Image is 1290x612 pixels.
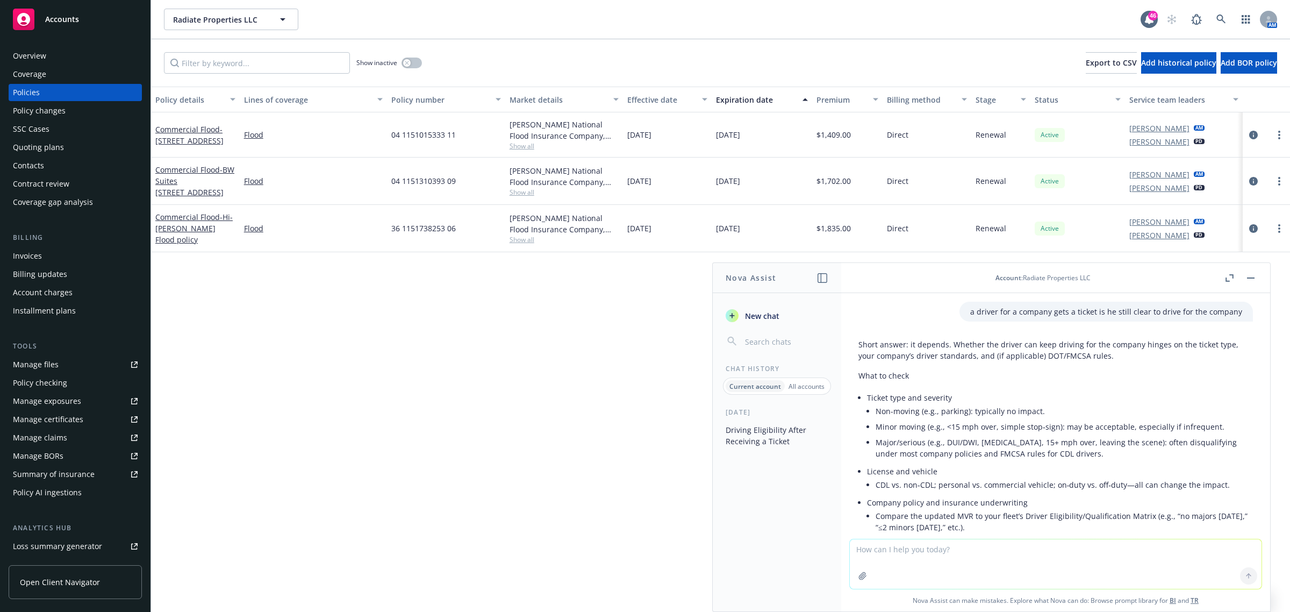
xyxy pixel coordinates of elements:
a: [PERSON_NAME] [1129,182,1189,194]
div: Manage exposures [13,393,81,410]
span: New chat [743,310,779,322]
button: Service team leaders [1125,87,1243,112]
a: Policy changes [9,102,142,119]
a: [PERSON_NAME] [1129,230,1189,241]
button: Driving Eligibility After Receiving a Ticket [721,421,833,450]
a: Commercial Flood [155,165,234,197]
a: Billing updates [9,266,142,283]
a: circleInformation [1247,222,1260,235]
div: Policy changes [13,102,66,119]
div: Coverage [13,66,46,83]
p: What to check [858,370,1253,381]
div: Premium [816,94,867,105]
span: Show all [510,235,619,244]
span: Manage exposures [9,393,142,410]
span: Active [1039,130,1060,140]
button: Export to CSV [1086,52,1137,74]
div: Lines of coverage [244,94,371,105]
span: Add historical policy [1141,58,1216,68]
div: Loss summary generator [13,538,102,555]
div: 46 [1148,11,1158,20]
div: Market details [510,94,607,105]
a: TR [1191,596,1199,605]
h1: Nova Assist [726,272,776,283]
span: - BW Suites [STREET_ADDRESS] [155,165,234,197]
button: Effective date [623,87,712,112]
a: more [1273,175,1286,188]
a: Switch app [1235,9,1257,30]
span: Renewal [976,129,1006,140]
a: circleInformation [1247,129,1260,141]
button: Status [1030,87,1125,112]
a: Flood [244,223,383,234]
div: Effective date [627,94,696,105]
span: [DATE] [716,223,740,234]
button: Billing method [883,87,971,112]
a: Invoices [9,247,142,265]
span: 04 1151015333 11 [391,129,456,140]
a: [PERSON_NAME] [1129,123,1189,134]
span: Add BOR policy [1221,58,1277,68]
a: Flood [244,175,383,187]
span: Direct [887,223,908,234]
div: Service team leaders [1129,94,1227,105]
button: Market details [505,87,623,112]
div: Manage files [13,356,59,373]
div: Billing updates [13,266,67,283]
p: Short answer: it depends. Whether the driver can keep driving for the company hinges on the ticke... [858,339,1253,361]
span: [DATE] [627,129,651,140]
span: Active [1039,176,1060,186]
div: Status [1035,94,1109,105]
a: Coverage gap analysis [9,194,142,211]
li: Compare the updated MVR to your fleet’s Driver Eligibility/Qualification Matrix (e.g., “no majors... [876,508,1253,535]
span: - Hi-[PERSON_NAME] Flood policy [155,212,233,245]
div: Policy AI ingestions [13,484,82,501]
span: [DATE] [716,129,740,140]
button: Add historical policy [1141,52,1216,74]
span: [DATE] [716,175,740,187]
a: [PERSON_NAME] [1129,169,1189,180]
button: Policy number [387,87,505,112]
div: Summary of insurance [13,466,95,483]
a: BI [1170,596,1176,605]
span: Radiate Properties LLC [173,14,266,25]
button: Lines of coverage [240,87,387,112]
span: 04 1151310393 09 [391,175,456,187]
span: Direct [887,129,908,140]
span: [DATE] [627,175,651,187]
button: Policy details [151,87,240,112]
div: Manage BORs [13,447,63,465]
a: Coverage [9,66,142,83]
div: Manage claims [13,429,67,446]
a: Flood [244,129,383,140]
button: Add BOR policy [1221,52,1277,74]
a: Contract review [9,175,142,193]
span: Renewal [976,223,1006,234]
a: Summary of insurance [9,466,142,483]
span: Show all [510,188,619,197]
span: Open Client Navigator [20,577,100,588]
li: CDL vs. non‑CDL; personal vs. commercial vehicle; on‑duty vs. off‑duty—all can change the impact. [876,477,1253,493]
a: Commercial Flood [155,212,233,245]
a: Quoting plans [9,139,142,156]
span: $1,835.00 [816,223,851,234]
div: Installment plans [13,302,76,319]
a: Manage claims [9,429,142,446]
a: more [1273,222,1286,235]
p: a driver for a company gets a ticket is he still clear to drive for the company [970,306,1242,317]
div: Quoting plans [13,139,64,156]
div: Coverage gap analysis [13,194,93,211]
span: Show inactive [356,58,397,67]
div: Contract review [13,175,69,193]
a: [PERSON_NAME] [1129,136,1189,147]
a: Manage BORs [9,447,142,465]
button: New chat [721,306,833,325]
div: Account charges [13,284,73,301]
li: Ticket type and severity [867,390,1253,464]
button: Premium [812,87,883,112]
li: Company policy and insurance underwriting [867,495,1253,553]
a: Manage files [9,356,142,373]
a: [PERSON_NAME] [1129,216,1189,227]
div: [DATE] [713,408,841,417]
a: Policy checking [9,374,142,392]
